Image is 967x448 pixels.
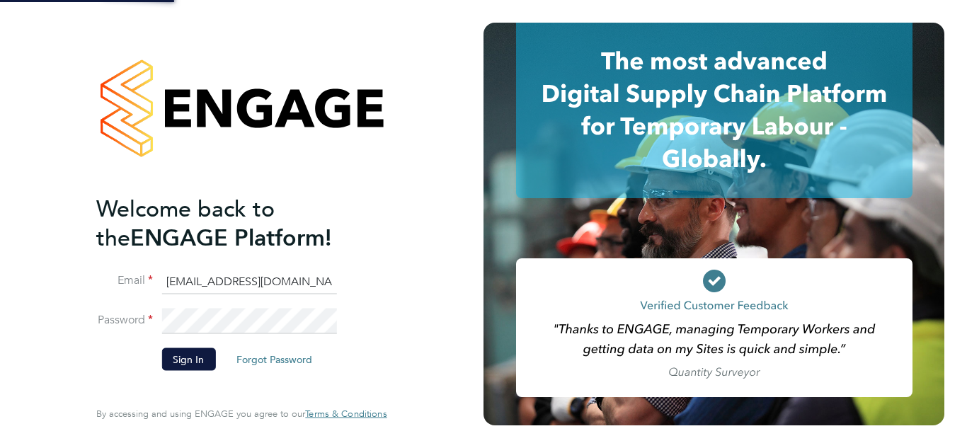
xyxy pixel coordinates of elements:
button: Sign In [161,348,215,371]
h2: ENGAGE Platform! [96,194,372,252]
span: Terms & Conditions [305,408,387,420]
a: Terms & Conditions [305,408,387,420]
span: Welcome back to the [96,195,275,251]
input: Enter your work email... [161,269,336,294]
button: Forgot Password [225,348,324,371]
span: By accessing and using ENGAGE you agree to our [96,408,387,420]
label: Password [96,313,153,328]
label: Email [96,273,153,288]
